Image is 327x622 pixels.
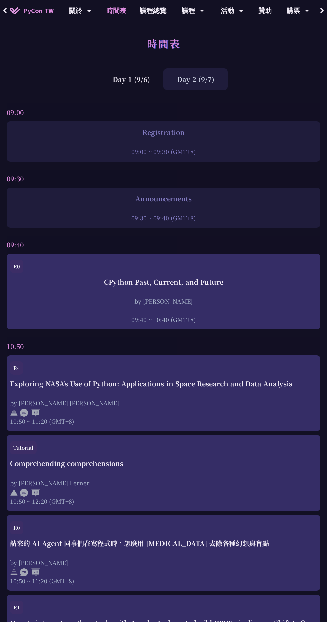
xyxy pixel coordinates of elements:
div: R4 [10,361,23,375]
img: svg+xml;base64,PHN2ZyB4bWxucz0iaHR0cDovL3d3dy53My5vcmcvMjAwMC9zdmciIHdpZHRoPSIyNCIgaGVpZ2h0PSIyNC... [10,409,18,417]
div: 10:50 ~ 12:20 (GMT+8) [10,497,317,505]
div: by [PERSON_NAME] Lerner [10,479,317,487]
div: R0 [10,260,23,273]
div: 09:40 ~ 10:40 (GMT+8) [10,315,317,324]
div: 請來的 AI Agent 同事們在寫程式時，怎麼用 [MEDICAL_DATA] 去除各種幻想與盲點 [10,538,317,548]
img: ZHZH.38617ef.svg [20,568,40,576]
div: 09:00 ~ 09:30 (GMT+8) [10,147,317,156]
div: Day 1 (9/6) [99,68,163,90]
div: 10:50 [7,337,320,355]
img: svg+xml;base64,PHN2ZyB4bWxucz0iaHR0cDovL3d3dy53My5vcmcvMjAwMC9zdmciIHdpZHRoPSIyNCIgaGVpZ2h0PSIyNC... [10,489,18,497]
div: R0 [10,521,23,534]
a: R4 Exploring NASA's Use of Python: Applications in Space Research and Data Analysis by [PERSON_NA... [10,361,317,425]
div: Day 2 (9/7) [163,68,228,90]
a: R0 請來的 AI Agent 同事們在寫程式時，怎麼用 [MEDICAL_DATA] 去除各種幻想與盲點 by [PERSON_NAME] 10:50 ~ 11:20 (GMT+8) [10,521,317,585]
div: CPython Past, Current, and Future [10,277,317,287]
div: 09:30 [7,170,320,188]
div: Exploring NASA's Use of Python: Applications in Space Research and Data Analysis [10,379,317,389]
div: by [PERSON_NAME] [10,297,317,305]
a: Tutorial Comprehending comprehensions by [PERSON_NAME] Lerner 10:50 ~ 12:20 (GMT+8) [10,441,317,505]
span: PyCon TW [23,6,54,16]
a: R0 CPython Past, Current, and Future by [PERSON_NAME] 09:40 ~ 10:40 (GMT+8) [10,260,317,324]
img: ENEN.5a408d1.svg [20,489,40,497]
h1: 時間表 [147,33,180,53]
div: 09:40 [7,236,320,254]
div: 10:50 ~ 11:20 (GMT+8) [10,577,317,585]
div: by [PERSON_NAME] [10,558,317,567]
div: Registration [10,127,317,137]
div: 09:00 [7,103,320,121]
a: PyCon TW [3,2,60,19]
div: 09:30 ~ 09:40 (GMT+8) [10,214,317,222]
img: Home icon of PyCon TW 2025 [10,7,20,14]
div: Announcements [10,194,317,204]
div: 10:50 ~ 11:20 (GMT+8) [10,417,317,425]
div: Tutorial [10,441,37,454]
img: ENEN.5a408d1.svg [20,409,40,417]
div: Comprehending comprehensions [10,458,317,469]
div: by [PERSON_NAME] [PERSON_NAME] [10,399,317,407]
div: R1 [10,601,23,614]
img: svg+xml;base64,PHN2ZyB4bWxucz0iaHR0cDovL3d3dy53My5vcmcvMjAwMC9zdmciIHdpZHRoPSIyNCIgaGVpZ2h0PSIyNC... [10,568,18,576]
